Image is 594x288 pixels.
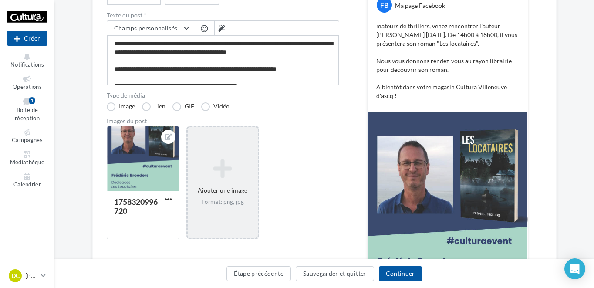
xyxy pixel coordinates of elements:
a: Médiathèque [7,149,47,168]
span: Champs personnalisés [114,24,178,32]
label: Vidéo [201,102,229,111]
div: Open Intercom Messenger [564,258,585,279]
button: Continuer [379,266,422,281]
span: Opérations [13,83,42,90]
button: Sauvegarder et quitter [296,266,374,281]
div: 1758320996720 [114,197,158,216]
span: Boîte de réception [15,107,40,122]
label: Texte du post * [107,12,339,18]
a: Calendrier [7,171,47,190]
span: Campagnes [12,137,43,144]
label: Lien [142,102,165,111]
button: Créer [7,31,47,46]
a: Campagnes [7,127,47,146]
label: GIF [172,102,194,111]
button: Champs personnalisés [107,21,194,36]
div: Ma page Facebook [395,1,445,10]
a: Opérations [7,74,47,92]
label: Type de média [107,92,339,98]
button: Notifications [7,51,47,70]
a: Boîte de réception1 [7,95,47,123]
div: Images du post [107,118,339,124]
p: [PERSON_NAME] [25,271,37,280]
button: Étape précédente [226,266,291,281]
p: mateurs de thrillers, venez rencontrer l'auteur [PERSON_NAME] [DATE]. De 14h00 à 18h00, il vous p... [376,22,519,100]
label: Image [107,102,135,111]
div: Nouvelle campagne [7,31,47,46]
span: DC [11,271,20,280]
a: DC [PERSON_NAME] [7,268,47,284]
div: 1 [29,97,35,104]
span: Notifications [10,61,44,68]
span: Calendrier [13,181,41,188]
span: Médiathèque [10,159,45,166]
